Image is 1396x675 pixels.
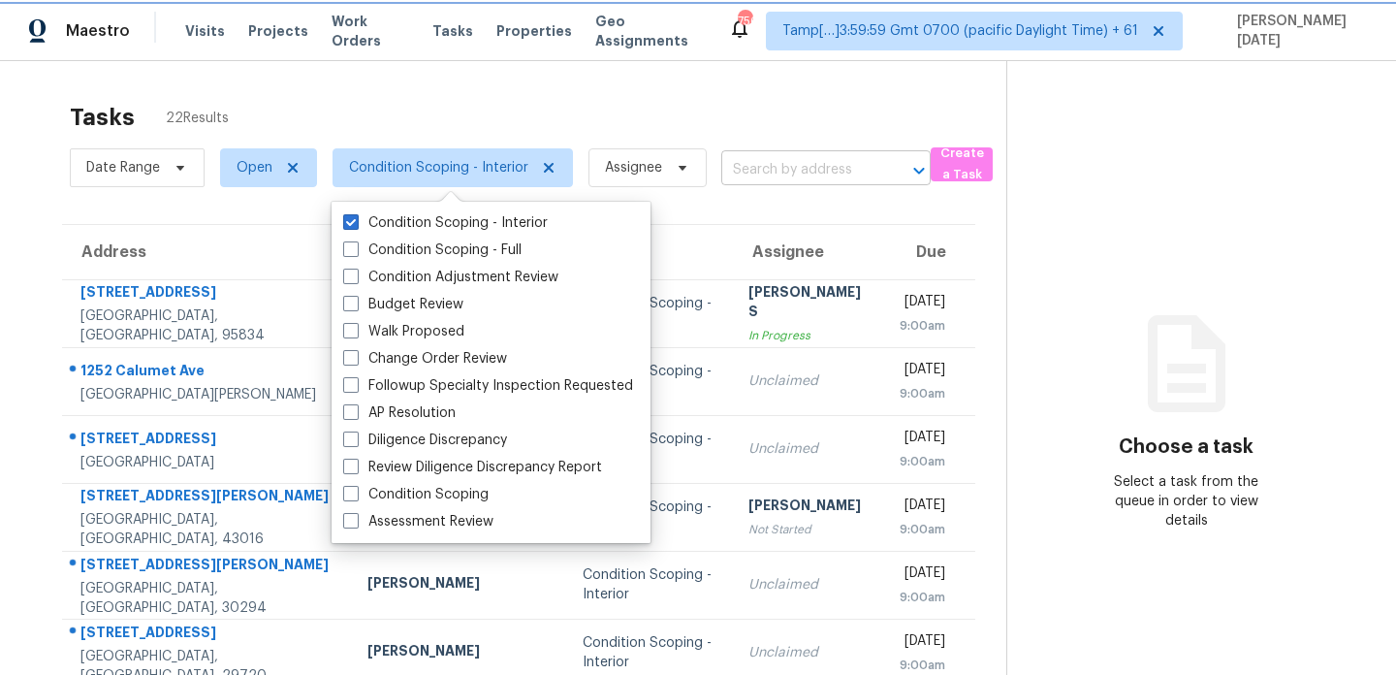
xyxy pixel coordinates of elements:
[432,24,473,38] span: Tasks
[80,429,336,453] div: [STREET_ADDRESS]
[900,563,945,588] div: [DATE]
[80,282,336,306] div: [STREET_ADDRESS]
[748,575,869,595] div: Unclaimed
[237,158,272,177] span: Open
[940,143,983,187] span: Create a Task
[583,633,718,672] div: Condition Scoping - Interior
[595,12,706,50] span: Geo Assignments
[931,147,993,181] button: Create a Task
[367,641,552,665] div: [PERSON_NAME]
[166,109,229,128] span: 22 Results
[80,306,336,345] div: [GEOGRAPHIC_DATA], [GEOGRAPHIC_DATA], 95834
[748,439,869,459] div: Unclaimed
[738,12,751,31] div: 756
[721,155,876,185] input: Search by address
[80,510,336,549] div: [GEOGRAPHIC_DATA], [GEOGRAPHIC_DATA], 43016
[343,268,558,287] label: Condition Adjustment Review
[1096,472,1275,530] div: Select a task from the queue in order to view details
[782,21,1138,41] span: Tamp[…]3:59:59 Gmt 0700 (pacific Daylight Time) + 61
[80,361,336,385] div: 1252 Calumet Ave
[900,384,945,403] div: 9:00am
[332,12,409,50] span: Work Orders
[343,322,464,341] label: Walk Proposed
[343,376,633,396] label: Followup Specialty Inspection Requested
[1229,12,1367,50] span: [PERSON_NAME][DATE]
[900,360,945,384] div: [DATE]
[748,643,869,662] div: Unclaimed
[62,225,352,279] th: Address
[86,158,160,177] span: Date Range
[343,485,489,504] label: Condition Scoping
[343,431,507,450] label: Diligence Discrepancy
[185,21,225,41] span: Visits
[367,573,552,597] div: [PERSON_NAME]
[343,213,548,233] label: Condition Scoping - Interior
[80,486,336,510] div: [STREET_ADDRESS][PERSON_NAME]
[80,623,336,647] div: [STREET_ADDRESS]
[900,452,945,471] div: 9:00am
[748,371,869,391] div: Unclaimed
[80,453,336,472] div: [GEOGRAPHIC_DATA]
[1119,437,1253,457] h3: Choose a task
[748,326,869,345] div: In Progress
[900,316,945,336] div: 9:00am
[343,295,463,314] label: Budget Review
[900,631,945,656] div: [DATE]
[70,108,135,127] h2: Tasks
[900,292,945,316] div: [DATE]
[248,21,308,41] span: Projects
[66,21,130,41] span: Maestro
[748,282,869,326] div: [PERSON_NAME] S
[343,458,602,477] label: Review Diligence Discrepancy Report
[605,158,662,177] span: Assignee
[900,496,945,520] div: [DATE]
[583,565,718,604] div: Condition Scoping - Interior
[343,241,522,260] label: Condition Scoping - Full
[343,403,456,423] label: AP Resolution
[343,512,493,531] label: Assessment Review
[80,385,336,404] div: [GEOGRAPHIC_DATA][PERSON_NAME]
[80,579,336,618] div: [GEOGRAPHIC_DATA], [GEOGRAPHIC_DATA], 30294
[733,225,884,279] th: Assignee
[900,428,945,452] div: [DATE]
[884,225,975,279] th: Due
[748,496,869,520] div: [PERSON_NAME]
[900,656,945,675] div: 9:00am
[905,157,933,184] button: Open
[900,520,945,539] div: 9:00am
[343,349,507,369] label: Change Order Review
[900,588,945,607] div: 9:00am
[349,158,528,177] span: Condition Scoping - Interior
[748,520,869,539] div: Not Started
[80,555,336,579] div: [STREET_ADDRESS][PERSON_NAME]
[496,21,572,41] span: Properties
